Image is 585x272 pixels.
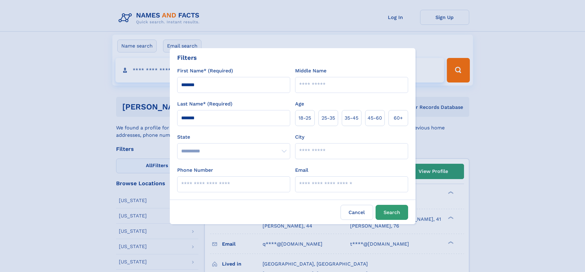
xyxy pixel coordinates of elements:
[177,67,233,75] label: First Name* (Required)
[298,114,311,122] span: 18‑25
[295,67,326,75] label: Middle Name
[295,133,304,141] label: City
[177,133,290,141] label: State
[345,114,358,122] span: 35‑45
[295,167,308,174] label: Email
[295,100,304,108] label: Age
[341,205,373,220] label: Cancel
[322,114,335,122] span: 25‑35
[177,53,197,62] div: Filters
[177,167,213,174] label: Phone Number
[368,114,382,122] span: 45‑60
[376,205,408,220] button: Search
[177,100,232,108] label: Last Name* (Required)
[394,114,403,122] span: 60+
